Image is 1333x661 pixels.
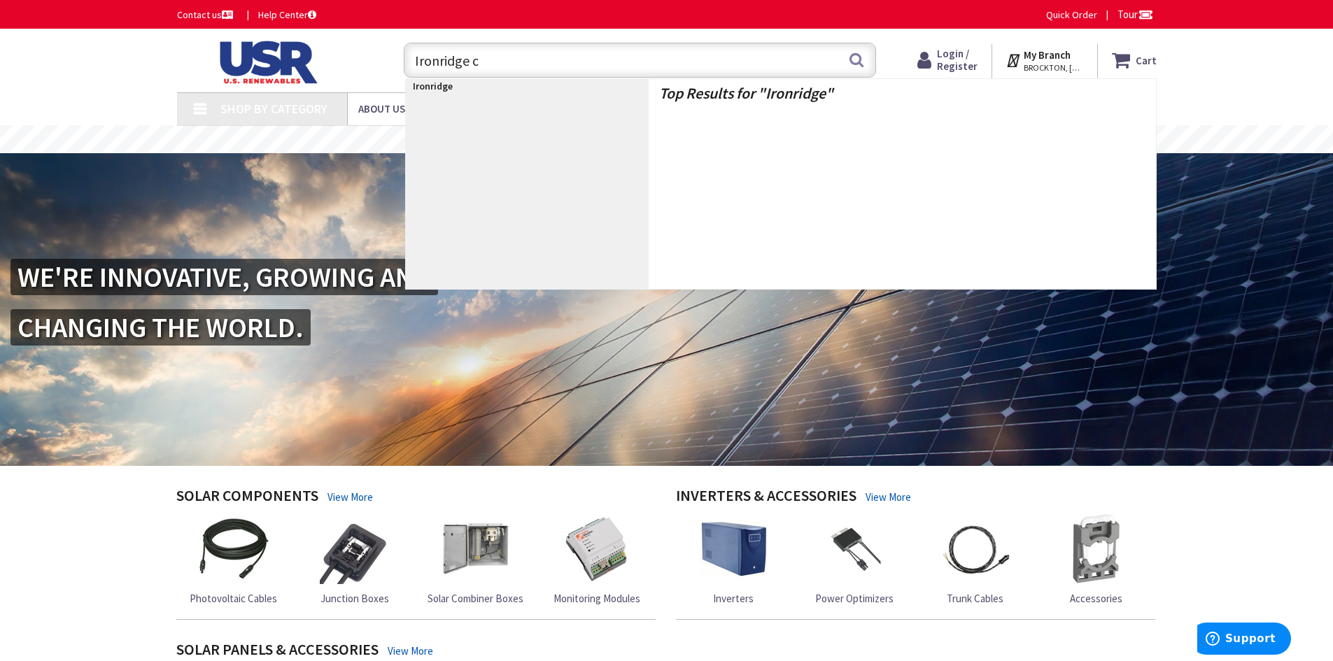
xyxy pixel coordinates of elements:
img: Solar Combiner Boxes [441,514,511,584]
span: Monitoring Modules [553,592,640,605]
h2: WE'RE INNOVATIVE, GROWING AND [10,259,438,295]
strong: Ironridge [413,80,453,92]
strong: My Branch [1024,48,1071,62]
span: Solar Combiner Boxes [428,592,523,605]
span: Trunk Cables [947,592,1003,605]
a: View More [388,644,433,658]
input: What are you looking for? [404,43,876,78]
span: Junction Boxes [320,592,389,605]
h2: CHANGING THE WORLD. [10,309,311,346]
span: Login / Register [937,47,978,73]
a: Cart [1112,48,1157,73]
a: Trunk Cables Trunk Cables [940,514,1010,606]
span: Power Optimizers [815,592,894,605]
a: Solar Combiner Boxes Solar Combiner Boxes [428,514,523,606]
h4: Solar Panels & Accessories [176,641,379,661]
a: View More [327,490,373,504]
img: Power Optimizers [819,514,889,584]
a: View More [866,490,911,504]
span: About Us [358,102,405,115]
a: Help Center [258,8,316,22]
a: Junction Boxes Junction Boxes [320,514,390,606]
span: Shop By Category [220,101,327,117]
strong: Cart [1136,48,1157,73]
strong: Ironridge [766,83,826,103]
span: Inverters [713,592,754,605]
a: Contact us [177,8,236,22]
a: Photovoltaic Cables Photovoltaic Cables [190,514,277,606]
img: Junction Boxes [320,514,390,584]
span: Accessories [1070,592,1122,605]
a: Accessories Accessories [1062,514,1131,606]
a: Power Optimizers Power Optimizers [815,514,894,606]
a: Quick Order [1046,8,1097,22]
a: Inverters Inverters [698,514,768,606]
img: Trunk Cables [940,514,1010,584]
img: Photovoltaic Cables [199,514,269,584]
h4: Inverters & Accessories [676,487,856,507]
a: Login / Register [917,48,978,73]
img: Accessories [1062,514,1131,584]
span: BROCKTON, [GEOGRAPHIC_DATA] [1024,62,1083,73]
iframe: Opens a widget where you can find more information [1197,623,1291,658]
img: Monitoring Modules [562,514,632,584]
img: Inverters [698,514,768,584]
h4: Top Results for " " [659,79,1145,101]
span: Photovoltaic Cables [190,592,277,605]
a: Monitoring Modules Monitoring Modules [553,514,640,606]
h4: Solar Components [176,487,318,507]
img: U.S. Renewable Solutions [177,41,355,84]
div: My Branch BROCKTON, [GEOGRAPHIC_DATA] [1006,48,1083,73]
span: Tour [1117,8,1153,21]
